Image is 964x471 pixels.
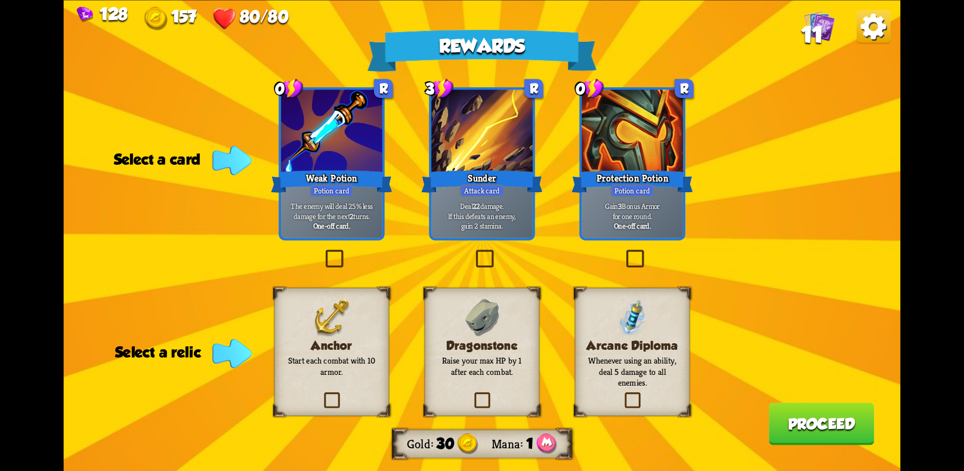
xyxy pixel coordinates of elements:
div: Gold [407,436,436,451]
div: Sunder [421,168,543,195]
img: Anchor.png [313,298,350,336]
div: Attack card [460,184,504,196]
h3: Dragonstone [435,339,529,353]
div: R [675,79,694,98]
div: Weak Potion [271,168,393,195]
div: Mana [492,436,526,451]
p: Raise your max HP by 1 after each combat. [435,355,529,377]
img: Heart.png [213,7,236,30]
div: Select a card [114,150,246,167]
img: Indicator_Arrow.png [212,146,252,175]
p: Start each combat with 10 armor. [285,355,378,377]
span: 80/80 [240,6,288,25]
img: Options_Button.png [857,10,891,44]
b: One-off card. [614,221,651,231]
img: Gold.png [144,7,168,30]
div: Protection Potion [571,168,693,195]
img: Dragonstone.png [465,298,499,336]
div: Select a relic [115,343,246,360]
b: One-off card. [313,221,351,231]
p: Whenever using an ability, deal 5 damage to all enemies. [586,355,679,388]
div: 0 [576,78,604,99]
p: Deal damage. If this defeats an enemy, gain 2 stamina. [434,201,530,230]
div: Health [213,6,288,30]
div: Potion card [611,184,654,196]
b: 22 [472,201,480,211]
div: View all the cards in your deck [804,10,835,44]
span: 1 [526,435,533,452]
img: Mana_Points.png [536,433,557,454]
div: Potion card [310,184,353,196]
div: Gold [144,6,197,30]
img: Indicator_Arrow.png [212,338,252,368]
div: Gems [77,5,128,24]
b: 3 [618,201,622,211]
span: 30 [436,435,454,452]
img: Cards_Icon.png [804,10,835,41]
img: ArcaneDiploma.png [618,298,647,336]
span: 157 [171,6,197,25]
button: Proceed [769,402,875,445]
h3: Arcane Diploma [586,339,679,353]
img: Gold.png [458,433,478,454]
div: 3 [425,78,453,99]
div: R [374,79,393,98]
p: Gain Bonus Armor for one round. [584,201,680,221]
span: 11 [801,21,823,47]
img: Gem.png [77,6,94,21]
div: 0 [275,78,303,99]
b: 2 [350,211,353,221]
div: Rewards [367,29,597,71]
div: R [524,79,543,98]
h3: Anchor [285,339,378,353]
p: The enemy will deal 25% less damage for the next turns. [283,201,379,221]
